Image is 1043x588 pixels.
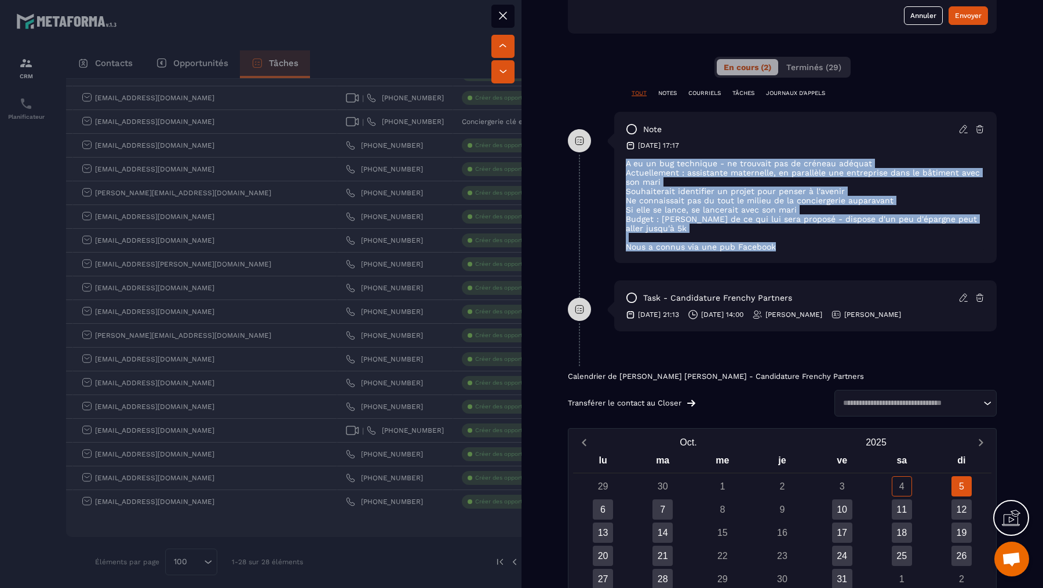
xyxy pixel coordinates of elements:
p: TÂCHES [732,89,754,97]
span: Terminés (29) [786,63,841,72]
p: Nous a connus via une pub Facebook [626,242,985,251]
div: Ouvrir le chat [994,542,1029,576]
div: 15 [712,523,732,543]
div: ma [633,452,692,473]
div: 6 [593,499,613,520]
div: 20 [593,546,613,566]
div: 13 [593,523,613,543]
div: 12 [951,499,972,520]
button: Envoyer [949,6,988,25]
button: Terminés (29) [779,59,848,75]
div: 21 [652,546,673,566]
div: 14 [652,523,673,543]
p: [DATE] 21:13 [638,310,679,319]
div: me [692,452,752,473]
span: En cours (2) [724,63,771,72]
p: NOTES [658,89,677,97]
div: 30 [652,476,673,496]
button: Next month [970,434,991,450]
p: TOUT [632,89,647,97]
p: Transférer le contact au Closer [568,399,681,408]
div: 5 [951,476,972,496]
p: COURRIELS [688,89,721,97]
div: lu [573,452,633,473]
button: Open months overlay [595,432,782,452]
div: 2 [772,476,792,496]
div: 3 [832,476,852,496]
div: sa [872,452,932,473]
p: Actuellement : assistante maternelle, en parallèle une entreprise dans le bâtiment avec son mari [626,168,985,187]
p: [DATE] 17:17 [638,141,679,150]
div: 18 [892,523,912,543]
button: Annuler [904,6,943,25]
p: Budget : [PERSON_NAME] de ce qui lui sera proposé - dispose d'un peu d'épargne peut aller jusqu'à 5k [626,214,985,233]
div: 16 [772,523,792,543]
div: 23 [772,546,792,566]
div: 9 [772,499,792,520]
div: Search for option [834,390,997,417]
div: 26 [951,546,972,566]
div: 4 [892,476,912,496]
div: 7 [652,499,673,520]
button: En cours (2) [717,59,778,75]
p: task - Candidature Frenchy Partners [643,293,792,304]
p: [PERSON_NAME] [765,310,822,319]
div: 10 [832,499,852,520]
div: 1 [712,476,732,496]
p: [PERSON_NAME] [844,310,901,319]
p: A eu un bug technique - ne trouvait pas de créneau adéquat [626,159,985,168]
div: 22 [712,546,732,566]
input: Search for option [839,397,980,409]
div: 17 [832,523,852,543]
button: Previous month [573,434,595,450]
div: 24 [832,546,852,566]
p: JOURNAUX D'APPELS [766,89,825,97]
button: Open years overlay [782,432,970,452]
div: di [932,452,991,473]
div: 11 [892,499,912,520]
div: Envoyer [955,10,982,21]
div: ve [812,452,872,473]
p: note [643,124,662,135]
p: Souhaiterait identifier un projet pour penser à l'avenir [626,187,985,196]
div: 19 [951,523,972,543]
div: 29 [593,476,613,496]
div: 8 [712,499,732,520]
p: Calendrier de [PERSON_NAME] [PERSON_NAME] - Candidature Frenchy Partners [568,372,997,381]
div: 25 [892,546,912,566]
p: [DATE] 14:00 [701,310,743,319]
p: Ne connaissait pas du tout le milieu de la conciergerie auparavant [626,196,985,205]
p: Si elle se lance, se lancerait avec son mari [626,205,985,214]
div: je [752,452,812,473]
